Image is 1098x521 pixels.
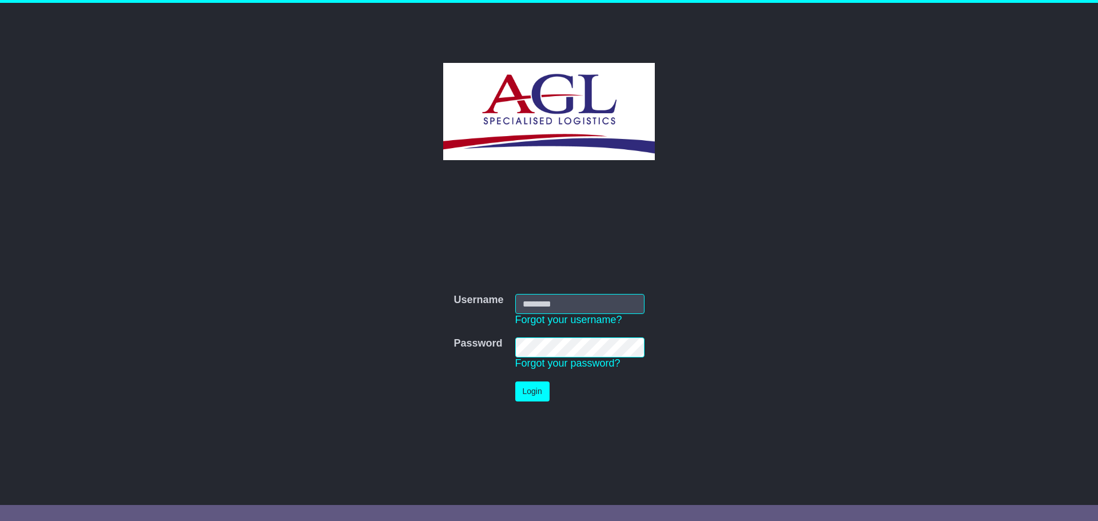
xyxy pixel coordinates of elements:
[443,63,654,160] img: AGL SPECIALISED LOGISTICS
[453,294,503,307] label: Username
[515,381,550,401] button: Login
[515,314,622,325] a: Forgot your username?
[453,337,502,350] label: Password
[515,357,620,369] a: Forgot your password?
